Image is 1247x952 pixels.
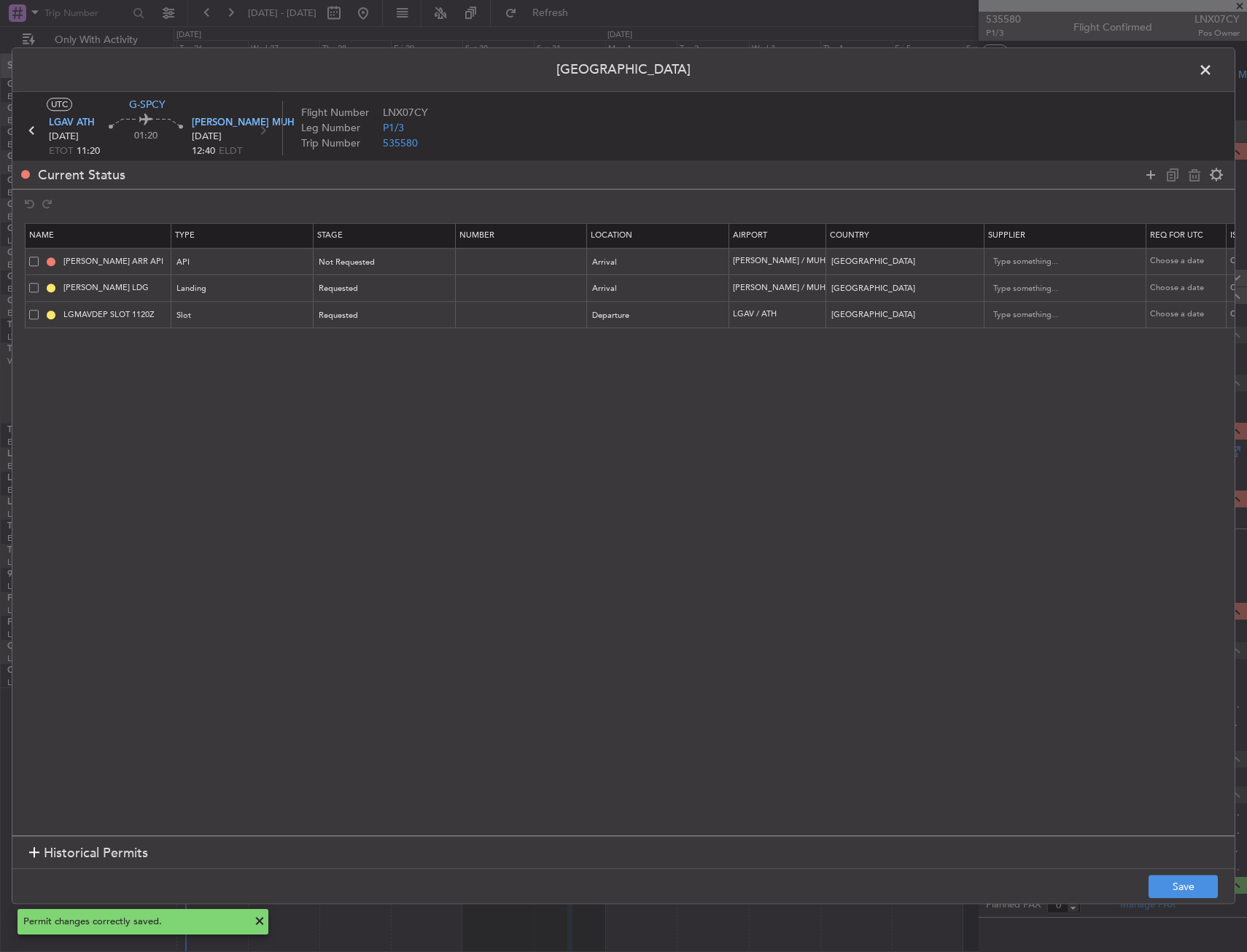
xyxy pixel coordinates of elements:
input: Type something... [993,305,1124,327]
input: Type something... [993,251,1124,273]
header: [GEOGRAPHIC_DATA] [12,48,1235,92]
span: Req For Utc [1150,230,1203,241]
div: Permit changes correctly saved. [23,915,246,929]
input: Type something... [993,278,1124,300]
div: Choose a date [1150,309,1226,321]
div: Choose a date [1150,282,1226,294]
span: Supplier [988,230,1025,241]
div: Choose a date [1150,256,1226,268]
button: Save [1149,875,1218,899]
